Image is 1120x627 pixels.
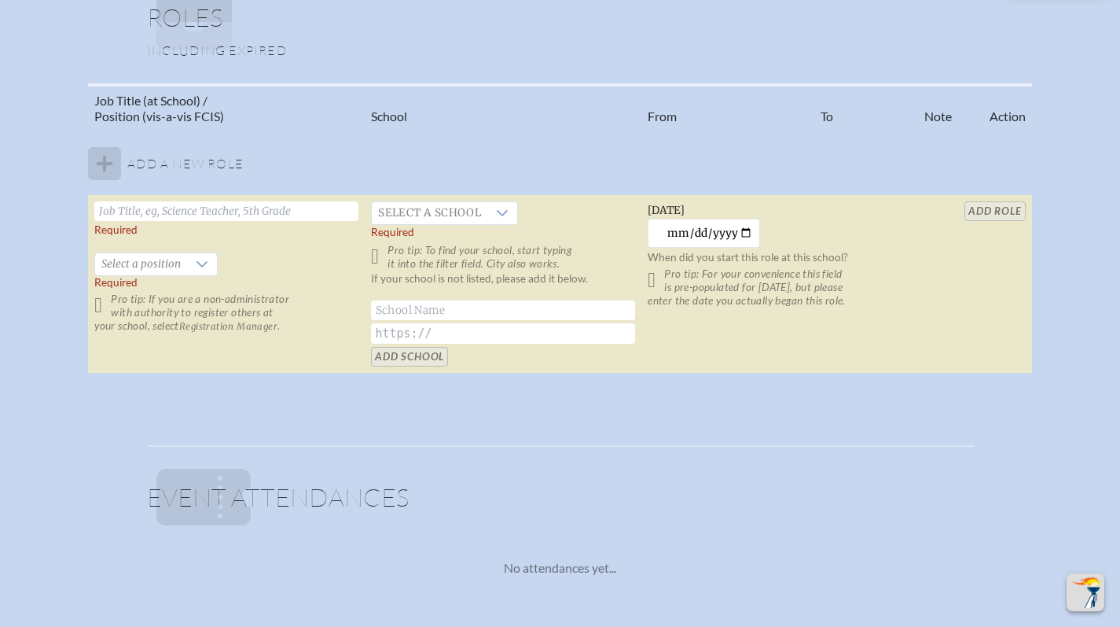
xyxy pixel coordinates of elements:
span: Registration Manager [179,321,277,332]
label: Required [94,223,138,237]
p: Pro tip: For your convenience this field is pre-populated for [DATE], but please enter the date y... [648,267,912,308]
img: To the top [1070,577,1101,608]
p: Including expired [147,42,974,58]
th: School [365,85,641,131]
th: To [814,85,919,131]
label: If your school is not listed, please add it below. [371,272,588,299]
button: Scroll Top [1067,574,1104,611]
span: Required [94,276,138,289]
label: Required [371,226,414,239]
h1: Event Attendances [147,485,974,522]
span: [DATE] [648,204,685,217]
p: Pro tip: If you are a non-administrator with authority to register others at your school, select . [94,293,358,333]
input: Job Title, eg, Science Teacher, 5th Grade [94,201,358,221]
input: School Name [371,301,635,320]
input: https:// [371,323,635,344]
th: Job Title (at School) / Position (vis-a-vis FCIS) [88,85,365,131]
h1: Roles [147,5,974,42]
p: Pro tip: To find your school, start typing it into the filter field. City also works. [371,244,635,271]
th: Action [958,85,1031,131]
th: Note [918,85,958,131]
span: Select a school [372,202,487,224]
th: From [641,85,813,131]
p: No attendances yet... [147,560,974,576]
span: Select a position [95,253,187,275]
p: When did you start this role at this school? [648,251,912,264]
